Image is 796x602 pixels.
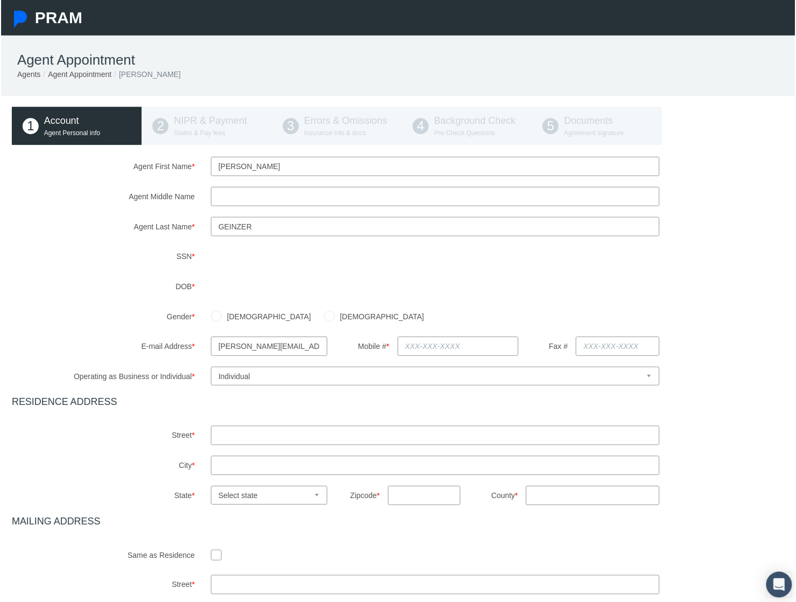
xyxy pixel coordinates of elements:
img: Pram Partner [11,11,28,28]
label: E-mail Address [69,338,202,356]
label: Agent Middle Name [3,187,202,207]
span: Account [43,116,78,127]
span: PRAM [34,9,81,26]
label: City [3,457,202,477]
label: Same as Residence [3,547,202,566]
li: [PERSON_NAME] [111,68,180,80]
input: XXX-XXX-XXXX [576,338,660,357]
p: Agent Personal info [43,129,130,139]
label: Agent First Name [3,157,202,177]
li: Agents [16,68,40,80]
h1: Agent Appointment [16,52,788,68]
label: [DEMOGRAPHIC_DATA] [221,312,311,324]
label: Street [3,577,202,596]
label: County [469,487,519,506]
label: Fax # [535,338,568,356]
label: Agent Last Name [3,218,202,237]
label: [DEMOGRAPHIC_DATA] [335,312,425,324]
label: Zipcode [335,487,379,506]
span: 1 [22,118,38,135]
div: Open Intercom Messenger [767,573,793,599]
label: State [69,487,202,506]
input: XXX-XXX-XXXX [398,338,519,357]
label: Mobile # [343,338,389,356]
label: Gender [3,308,202,327]
h4: RESIDENCE ADDRESS [11,397,793,409]
li: Agent Appointment [40,68,111,80]
label: Street [3,427,202,446]
h4: MAILING ADDRESS [11,517,793,529]
label: SSN [3,248,202,267]
label: DOB [3,278,202,297]
label: Operating as Business or Individual [3,368,202,387]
